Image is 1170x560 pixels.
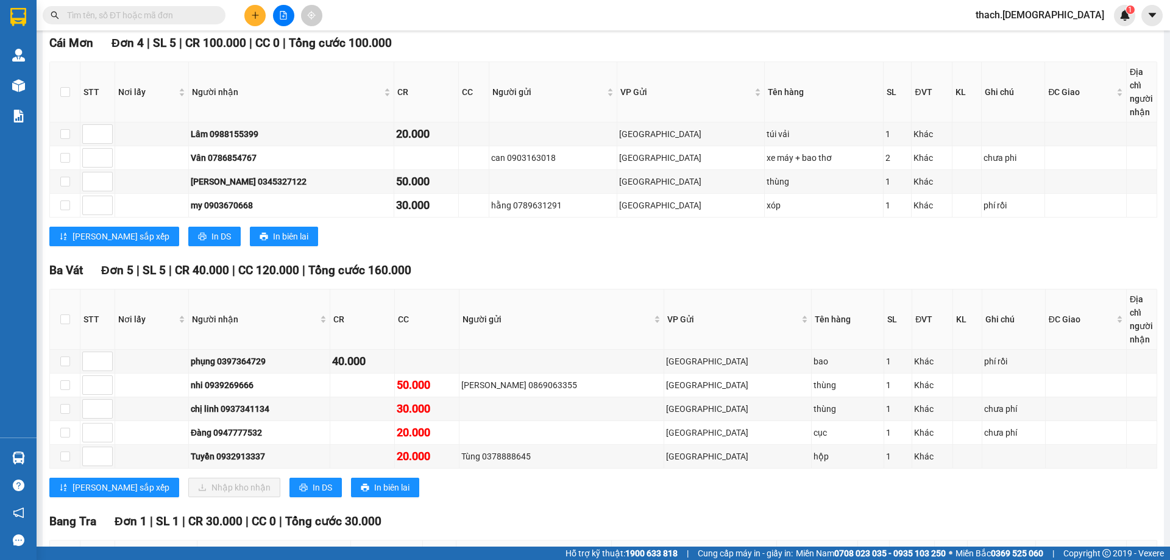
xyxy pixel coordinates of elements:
div: [PERSON_NAME] 0345327122 [191,175,392,188]
span: Đơn 4 [112,36,144,50]
div: Khác [914,450,951,463]
div: 20.000 [396,126,456,143]
div: 1 [886,426,910,439]
button: printerIn biên lai [351,478,419,497]
span: SL 5 [153,36,176,50]
div: 20.000 [397,424,457,441]
td: Sài Gòn [664,374,812,397]
span: | [302,263,305,277]
th: ĐVT [912,62,952,122]
span: thach.[DEMOGRAPHIC_DATA] [966,7,1114,23]
div: 1 [886,355,910,368]
span: Cung cấp máy in - giấy in: [698,547,793,560]
div: 1 [885,175,909,188]
strong: 0369 525 060 [991,548,1043,558]
span: | [283,36,286,50]
div: Khác [914,355,951,368]
span: ⚪️ [949,551,952,556]
th: STT [80,62,115,122]
div: xe máy + bao thơ [767,151,881,165]
button: sort-ascending[PERSON_NAME] sắp xếp [49,227,179,246]
th: KL [952,62,982,122]
span: printer [299,483,308,493]
div: Địa chỉ người nhận [1130,292,1154,346]
th: CR [330,289,395,350]
th: SL [884,62,912,122]
span: Miền Nam [796,547,946,560]
span: SL 5 [143,263,166,277]
td: Sài Gòn [664,445,812,469]
div: hộp [814,450,882,463]
div: [GEOGRAPHIC_DATA] [666,402,809,416]
img: warehouse-icon [12,452,25,464]
span: ĐC Giao [1048,85,1114,99]
button: printerIn biên lai [250,227,318,246]
div: 30.000 [396,197,456,214]
button: printerIn DS [188,227,241,246]
th: ĐVT [912,289,953,350]
span: Người gửi [463,313,651,326]
span: CC 120.000 [238,263,299,277]
span: | [169,263,172,277]
span: Ba Vát [49,263,83,277]
span: [PERSON_NAME] sắp xếp [73,481,169,494]
th: SL [884,289,912,350]
div: Khác [913,175,950,188]
div: [GEOGRAPHIC_DATA] [666,378,809,392]
span: search [51,11,59,19]
div: Đàng 0947777532 [191,426,328,439]
img: warehouse-icon [12,49,25,62]
button: downloadNhập kho nhận [188,478,280,497]
div: [PERSON_NAME] 0869063355 [461,378,662,392]
div: Khác [913,127,950,141]
span: plus [251,11,260,19]
div: thùng [767,175,881,188]
input: Tìm tên, số ĐT hoặc mã đơn [67,9,211,22]
span: | [147,36,150,50]
span: Miền Bắc [955,547,1043,560]
span: CC 0 [255,36,280,50]
div: cục [814,426,882,439]
span: Tổng cước 100.000 [289,36,392,50]
div: Khác [914,426,951,439]
img: solution-icon [12,110,25,122]
span: In DS [313,481,332,494]
div: chưa phi [984,151,1043,165]
div: 30.000 [397,400,457,417]
span: Tổng cước 30.000 [285,514,381,528]
span: printer [198,232,207,242]
div: chị linh 0937341134 [191,402,328,416]
strong: 0708 023 035 - 0935 103 250 [834,548,946,558]
div: hằng 0789631291 [491,199,615,212]
span: | [246,514,249,528]
th: Ghi chú [982,289,1046,350]
th: Tên hàng [812,289,884,350]
div: my 0903670668 [191,199,392,212]
div: phụng 0397364729 [191,355,328,368]
div: thùng [814,402,882,416]
img: warehouse-icon [12,79,25,92]
div: 2 [885,151,909,165]
span: VP Gửi [667,313,799,326]
span: Hỗ trợ kỹ thuật: [565,547,678,560]
button: caret-down [1141,5,1163,26]
span: CR 30.000 [188,514,243,528]
div: [GEOGRAPHIC_DATA] [619,199,763,212]
td: Sài Gòn [617,122,765,146]
span: VP Gửi [620,85,753,99]
div: Lâm 0988155399 [191,127,392,141]
td: Sài Gòn [617,146,765,170]
span: In DS [211,230,231,243]
span: | [279,514,282,528]
span: | [249,36,252,50]
th: Tên hàng [765,62,884,122]
span: Đơn 5 [101,263,133,277]
td: Sài Gòn [617,170,765,194]
span: | [179,36,182,50]
div: 50.000 [397,377,457,394]
div: 1 [885,199,909,212]
div: xóp [767,199,881,212]
sup: 1 [1126,5,1135,14]
span: sort-ascending [59,483,68,493]
div: 50.000 [396,173,456,190]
